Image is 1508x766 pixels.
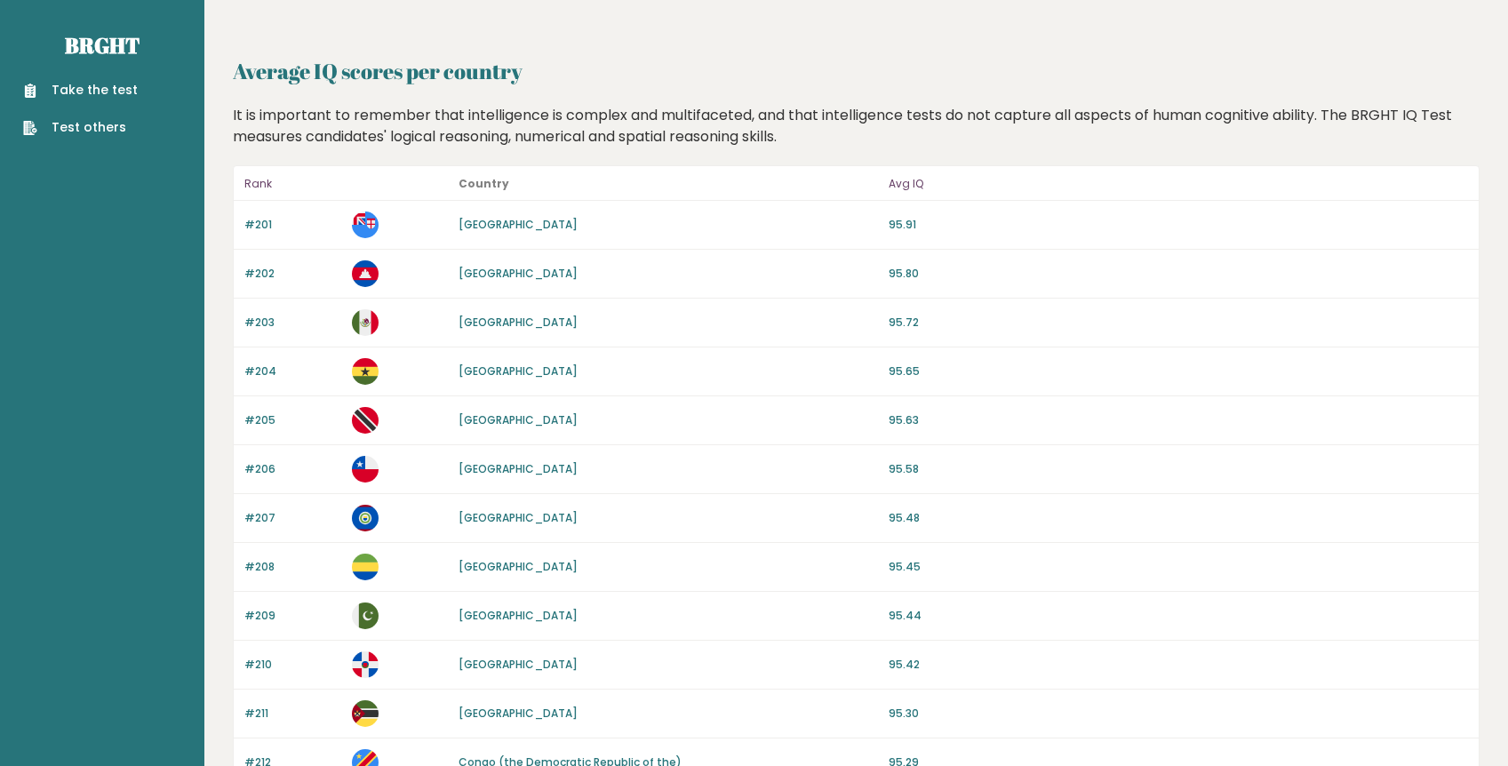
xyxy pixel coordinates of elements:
a: [GEOGRAPHIC_DATA] [459,559,578,574]
p: 95.80 [889,266,1468,282]
img: tt.svg [352,407,379,434]
p: #210 [244,657,341,673]
img: gh.svg [352,358,379,385]
p: 95.65 [889,363,1468,379]
a: [GEOGRAPHIC_DATA] [459,657,578,672]
a: [GEOGRAPHIC_DATA] [459,510,578,525]
p: 95.30 [889,706,1468,722]
img: kh.svg [352,260,379,287]
p: 95.44 [889,608,1468,624]
a: [GEOGRAPHIC_DATA] [459,412,578,427]
img: mz.svg [352,700,379,727]
a: [GEOGRAPHIC_DATA] [459,315,578,330]
img: mx.svg [352,309,379,336]
p: 95.91 [889,217,1468,233]
p: #211 [244,706,341,722]
a: Test others [23,118,138,137]
p: #206 [244,461,341,477]
h2: Average IQ scores per country [233,55,1480,87]
p: Rank [244,173,341,195]
p: #209 [244,608,341,624]
a: [GEOGRAPHIC_DATA] [459,608,578,623]
p: Avg IQ [889,173,1468,195]
p: 95.72 [889,315,1468,331]
p: #205 [244,412,341,428]
a: Brght [65,31,140,60]
img: bz.svg [352,505,379,531]
p: 95.63 [889,412,1468,428]
a: [GEOGRAPHIC_DATA] [459,266,578,281]
a: [GEOGRAPHIC_DATA] [459,363,578,379]
p: #201 [244,217,341,233]
a: [GEOGRAPHIC_DATA] [459,217,578,232]
p: #204 [244,363,341,379]
p: #203 [244,315,341,331]
b: Country [459,176,509,191]
img: fj.svg [352,211,379,238]
img: do.svg [352,651,379,678]
p: 95.58 [889,461,1468,477]
img: ga.svg [352,554,379,580]
a: [GEOGRAPHIC_DATA] [459,706,578,721]
div: It is important to remember that intelligence is complex and multifaceted, and that intelligence ... [227,105,1487,148]
a: [GEOGRAPHIC_DATA] [459,461,578,476]
a: Take the test [23,81,138,100]
img: pk.svg [352,602,379,629]
p: 95.48 [889,510,1468,526]
p: 95.45 [889,559,1468,575]
p: #208 [244,559,341,575]
img: cl.svg [352,456,379,483]
p: 95.42 [889,657,1468,673]
p: #207 [244,510,341,526]
p: #202 [244,266,341,282]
